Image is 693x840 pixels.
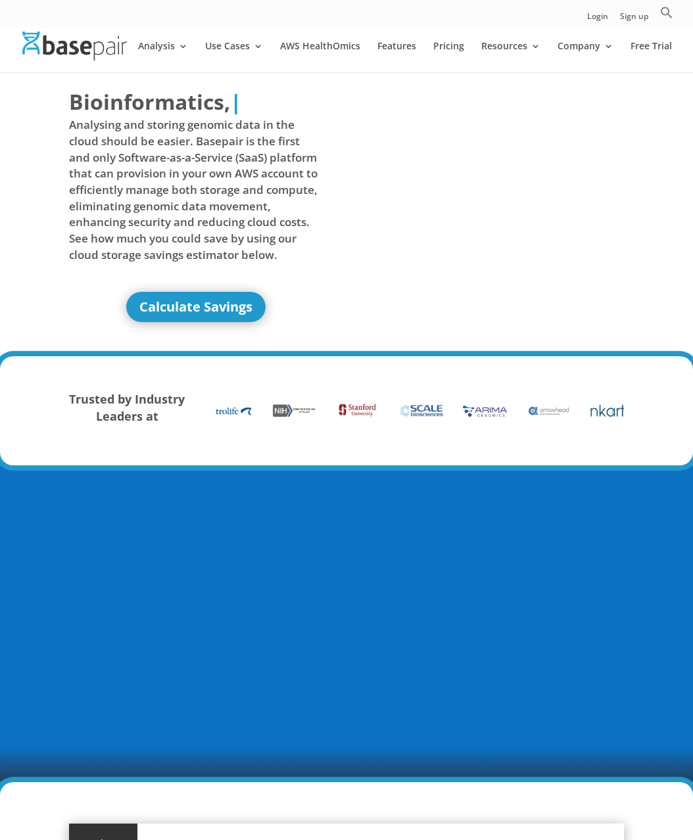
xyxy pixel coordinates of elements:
[377,41,416,72] a: Features
[69,391,185,424] strong: Trusted by Industry Leaders at
[631,41,672,72] a: Free Trial
[558,41,613,72] a: Company
[126,292,266,322] a: Calculate Savings
[280,41,360,72] a: AWS HealthOmics
[352,87,606,229] iframe: Basepair - NGS Analysis Simplified
[69,87,230,117] span: Bioinformatics,
[205,41,263,72] a: Use Cases
[433,41,464,72] a: Pricing
[481,41,540,72] a: Resources
[660,6,673,19] svg: Search
[230,87,242,116] span: |
[69,117,323,263] span: Analysing and storing genomic data in the cloud should be easier. Basepair is the first and only ...
[138,41,188,72] a: Analysis
[22,32,127,60] img: Basepair
[620,12,648,26] a: Sign up
[587,12,608,26] a: Login
[660,6,673,26] a: Search Icon Link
